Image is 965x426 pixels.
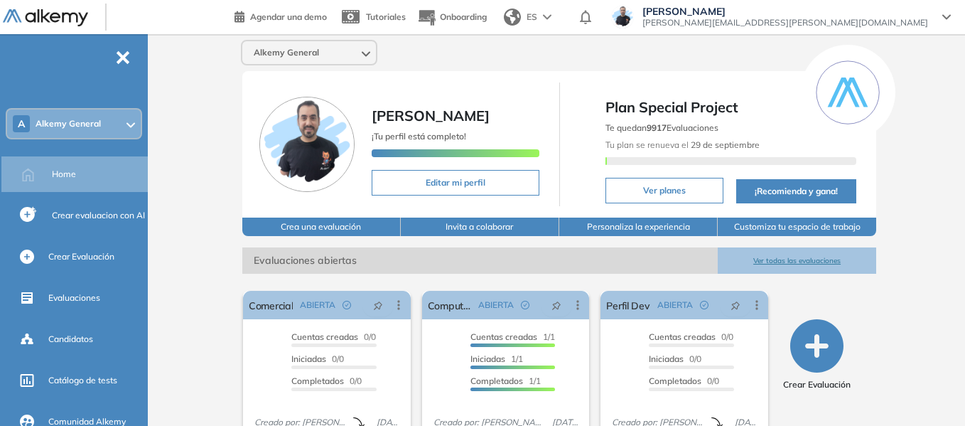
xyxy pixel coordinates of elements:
span: pushpin [731,299,740,311]
span: ¡Tu perfil está completo! [372,131,466,142]
span: Agendar una demo [250,11,327,22]
span: Iniciadas [291,353,326,364]
span: pushpin [373,299,383,311]
span: check-circle [343,301,351,309]
span: [PERSON_NAME] [372,107,490,124]
b: 9917 [647,122,667,133]
span: Alkemy General [254,47,319,58]
span: Home [52,168,76,181]
span: Catálogo de tests [48,374,117,387]
span: Completados [291,376,344,386]
span: Onboarding [440,11,487,22]
span: 0/0 [649,376,719,386]
span: Cuentas creadas [649,331,716,342]
div: Widget de chat [894,358,965,426]
span: Completados [649,376,701,386]
span: 1/1 [470,376,541,386]
button: pushpin [720,294,751,316]
span: Tutoriales [366,11,406,22]
button: Invita a colaborar [401,218,559,236]
b: 29 de septiembre [689,139,760,150]
span: Tu plan se renueva el [605,139,760,150]
span: 0/0 [291,376,362,386]
span: Plan Special Project [605,97,857,118]
span: Crear Evaluación [783,378,851,391]
button: pushpin [362,294,394,316]
span: Iniciadas [649,353,684,364]
button: Ver todas las evaluaciones [718,247,876,274]
a: Compute Cloud Services - Test Farid [428,291,473,319]
span: 1/1 [470,353,523,364]
span: 0/0 [649,331,733,342]
button: Crea una evaluación [242,218,401,236]
img: Logo [3,9,88,27]
span: Cuentas creadas [291,331,358,342]
span: pushpin [551,299,561,311]
span: [PERSON_NAME][EMAIL_ADDRESS][PERSON_NAME][DOMAIN_NAME] [642,17,928,28]
a: Comercial [249,291,293,319]
img: arrow [543,14,551,20]
button: Ver planes [605,178,723,203]
img: Foto de perfil [259,97,355,192]
span: Candidatos [48,333,93,346]
span: Te quedan Evaluaciones [605,122,718,133]
button: Editar mi perfil [372,170,539,196]
span: ABIERTA [657,299,693,311]
span: Cuentas creadas [470,331,537,342]
span: Crear Evaluación [48,250,114,263]
span: Evaluaciones abiertas [242,247,718,274]
button: Personaliza la experiencia [559,218,718,236]
button: pushpin [541,294,572,316]
span: check-circle [521,301,529,309]
span: Completados [470,376,523,386]
span: ABIERTA [300,299,335,311]
span: 1/1 [470,331,555,342]
img: world [504,9,521,26]
span: Crear evaluacion con AI [52,209,145,222]
a: Agendar una demo [234,7,327,24]
span: 0/0 [649,353,701,364]
button: Onboarding [417,2,487,33]
span: Iniciadas [470,353,505,364]
span: 0/0 [291,331,376,342]
button: Crear Evaluación [783,319,851,391]
span: [PERSON_NAME] [642,6,928,17]
span: Alkemy General [36,118,101,129]
iframe: Chat Widget [894,358,965,426]
span: A [18,118,25,129]
span: Evaluaciones [48,292,100,304]
button: Customiza tu espacio de trabajo [718,218,876,236]
span: ABIERTA [478,299,514,311]
span: check-circle [700,301,708,309]
span: 0/0 [291,353,344,364]
span: ES [527,11,537,23]
button: ¡Recomienda y gana! [736,179,857,203]
a: Perfil Dev [606,291,649,319]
